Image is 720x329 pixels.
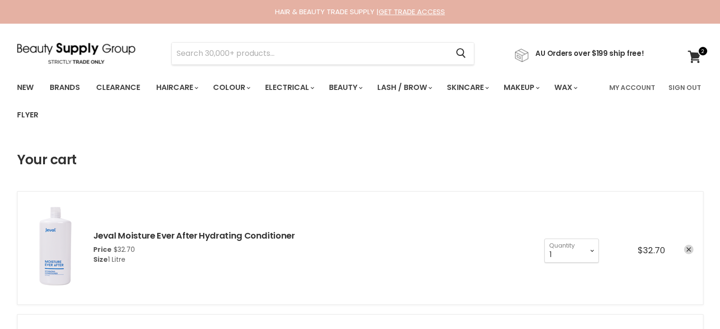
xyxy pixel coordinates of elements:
ul: Main menu [10,74,604,129]
nav: Main [5,74,715,129]
a: Brands [43,78,87,98]
iframe: Gorgias live chat messenger [673,285,711,320]
a: Flyer [10,105,45,125]
a: Makeup [497,78,545,98]
span: Size [93,255,108,264]
a: remove Jeval Moisture Ever After Hydrating Conditioner [684,245,693,254]
a: New [10,78,41,98]
a: Electrical [258,78,320,98]
a: Wax [547,78,583,98]
a: GET TRADE ACCESS [379,7,445,17]
a: Clearance [89,78,147,98]
a: Lash / Brow [370,78,438,98]
a: My Account [604,78,661,98]
span: $32.70 [114,245,135,254]
span: Price [93,245,112,254]
form: Product [171,42,474,65]
a: Jeval Moisture Ever After Hydrating Conditioner [93,230,295,241]
h1: Your cart [17,152,77,168]
button: Search [449,43,474,64]
div: HAIR & BEAUTY TRADE SUPPLY | [5,7,715,17]
a: Sign Out [663,78,707,98]
a: Beauty [322,78,368,98]
a: Haircare [149,78,204,98]
div: 1 Litre [93,255,295,265]
a: Skincare [440,78,495,98]
span: $32.70 [638,244,665,256]
select: Quantity [544,239,599,262]
a: Colour [206,78,256,98]
input: Search [172,43,449,64]
img: Jeval Moisture Ever After Hydrating Conditioner - 1 Litre [27,201,84,295]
